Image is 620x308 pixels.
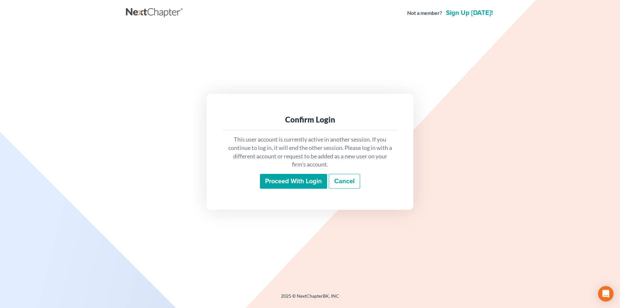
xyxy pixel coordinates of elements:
input: Proceed with login [260,174,327,189]
div: Confirm Login [227,114,393,125]
a: Cancel [329,174,360,189]
strong: Not a member? [407,9,442,17]
a: Sign up [DATE]! [445,10,494,16]
div: 2025 © NextChapterBK, INC [126,293,494,304]
p: This user account is currently active in another session. If you continue to log in, it will end ... [227,135,393,169]
div: Open Intercom Messenger [598,286,614,302]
